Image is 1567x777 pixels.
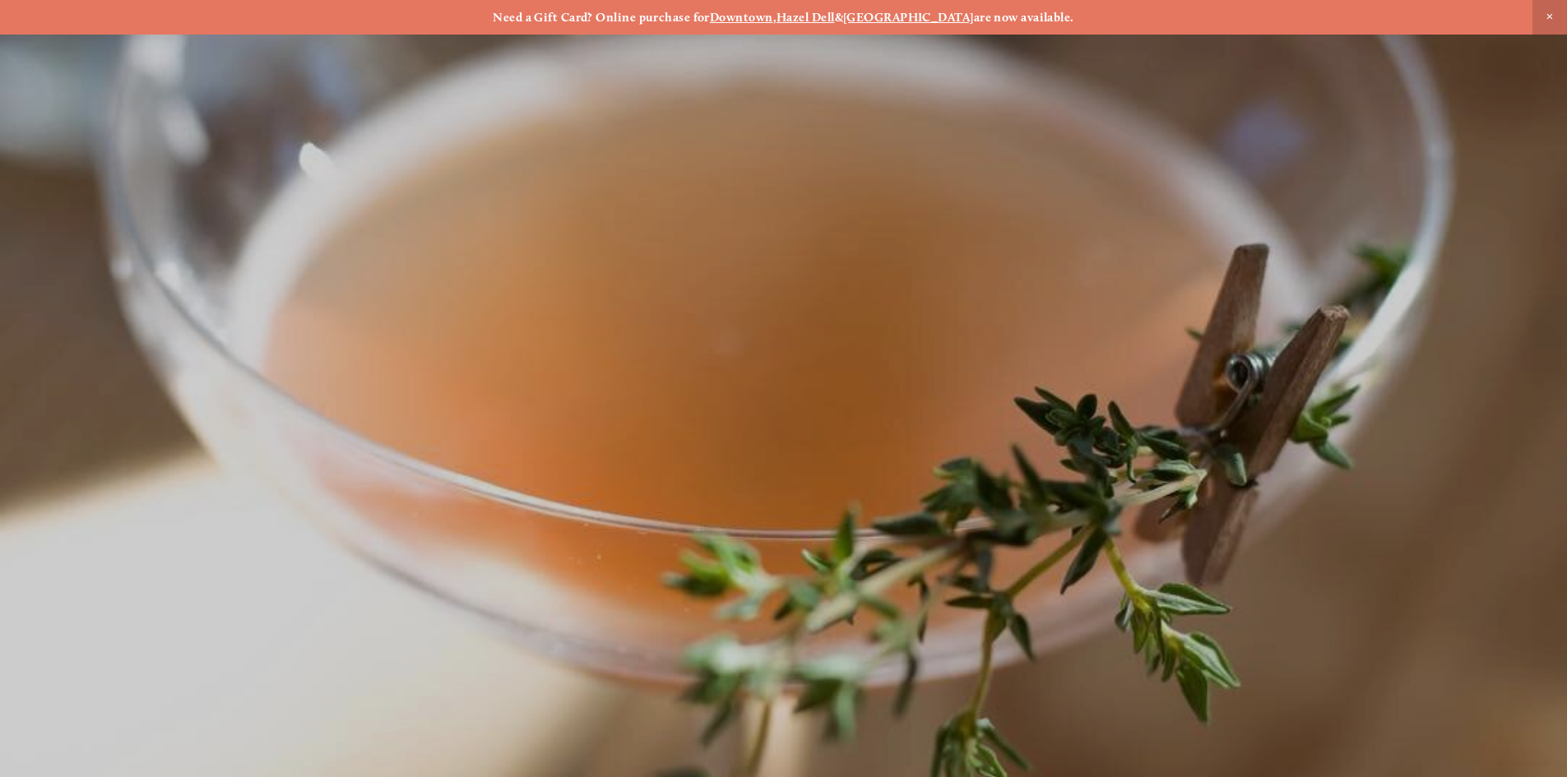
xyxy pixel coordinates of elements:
strong: , [773,10,777,25]
a: Hazel Dell [777,10,835,25]
strong: are now available. [974,10,1074,25]
a: Downtown [710,10,773,25]
strong: & [835,10,843,25]
a: [GEOGRAPHIC_DATA] [843,10,974,25]
strong: Need a Gift Card? Online purchase for [493,10,710,25]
